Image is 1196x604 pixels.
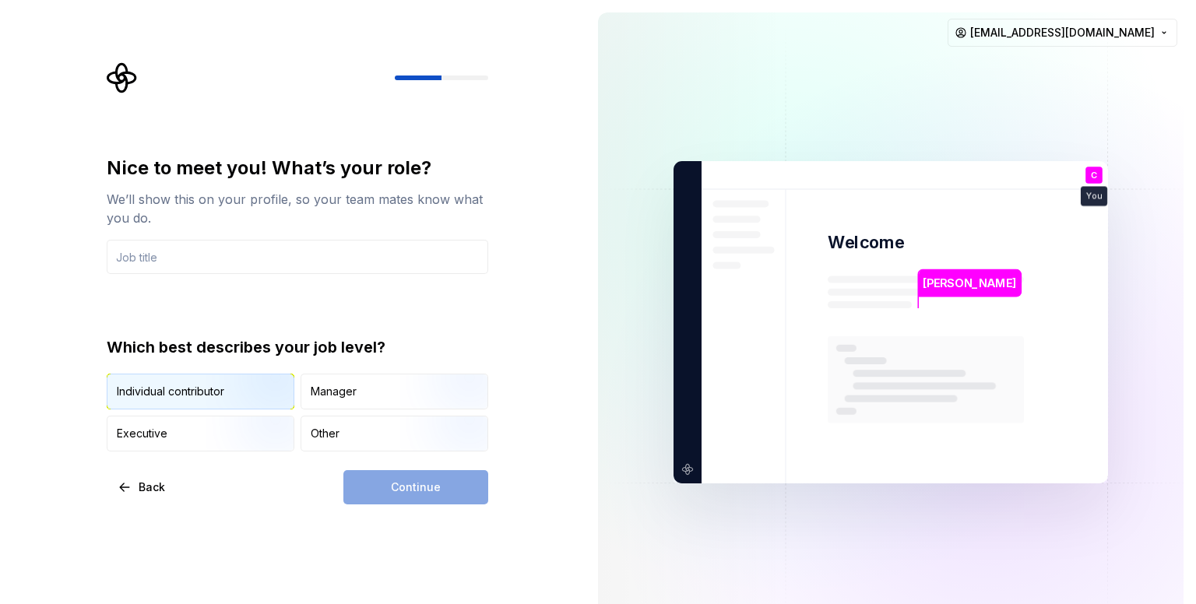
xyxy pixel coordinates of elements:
button: [EMAIL_ADDRESS][DOMAIN_NAME] [948,19,1177,47]
span: [EMAIL_ADDRESS][DOMAIN_NAME] [970,25,1155,40]
svg: Supernova Logo [107,62,138,93]
div: Which best describes your job level? [107,336,488,358]
div: Manager [311,384,357,399]
button: Back [107,470,178,504]
p: Welcome [828,231,904,254]
span: Back [139,479,165,495]
div: Other [311,426,339,441]
p: [PERSON_NAME] [923,275,1016,292]
div: Executive [117,426,167,441]
div: Individual contributor [117,384,224,399]
p: C [1091,171,1097,180]
div: We’ll show this on your profile, so your team mates know what you do. [107,190,488,227]
p: You [1086,192,1102,201]
div: Nice to meet you! What’s your role? [107,156,488,181]
input: Job title [107,240,488,274]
